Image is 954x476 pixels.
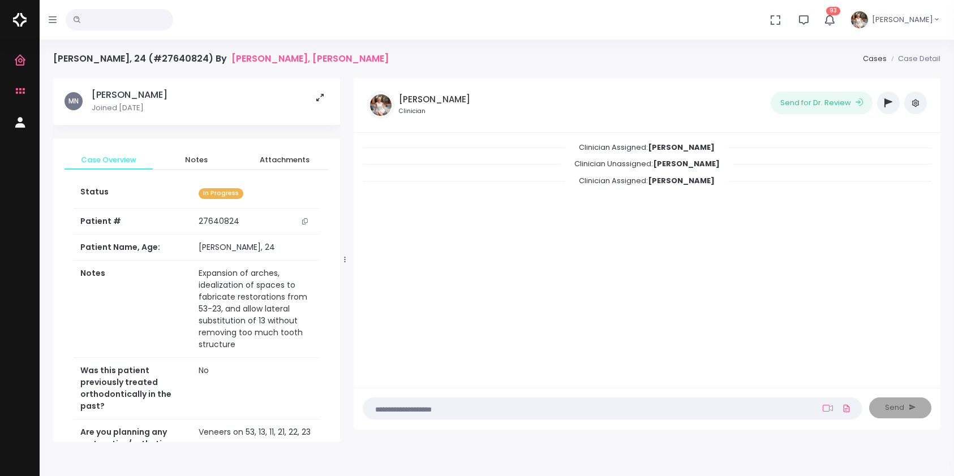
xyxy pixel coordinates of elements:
a: [PERSON_NAME], [PERSON_NAME] [231,53,389,64]
small: Clinician [399,107,470,116]
button: Send for Dr. Review [771,92,873,114]
td: 27640824 [192,209,320,235]
h5: [PERSON_NAME] [92,89,167,101]
span: Clinician Assigned: [565,172,728,189]
div: scrollable content [53,78,340,442]
a: Cases [863,53,887,64]
h4: [PERSON_NAME], 24 (#27640824) By [53,53,389,64]
span: Clinician Unassigned: [561,155,733,172]
div: scrollable content [363,142,931,377]
span: In Progress [199,188,243,199]
b: [PERSON_NAME] [653,158,720,169]
p: Joined [DATE] [92,102,167,114]
a: Add Files [840,398,853,418]
li: Case Detail [887,53,940,64]
span: Attachments [250,154,320,166]
a: Add Loom Video [820,404,835,413]
span: Notes [162,154,232,166]
th: Notes [74,261,192,358]
th: Status [74,179,192,208]
span: Case Overview [74,154,144,166]
th: Patient Name, Age: [74,235,192,261]
td: No [192,358,320,419]
b: [PERSON_NAME] [648,175,715,186]
span: Clinician Assigned: [565,139,728,156]
img: Logo Horizontal [13,8,27,32]
th: Was this patient previously treated orthodontically in the past? [74,358,192,419]
th: Patient # [74,208,192,235]
h5: [PERSON_NAME] [399,94,470,105]
span: [PERSON_NAME] [872,14,933,25]
img: Header Avatar [849,10,870,30]
td: Expansion of arches, idealization of spaces to fabricate restorations from 53-23, and allow later... [192,261,320,358]
td: [PERSON_NAME], 24 [192,235,320,261]
span: 93 [826,7,840,15]
span: MN [65,92,83,110]
b: [PERSON_NAME] [648,142,715,153]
